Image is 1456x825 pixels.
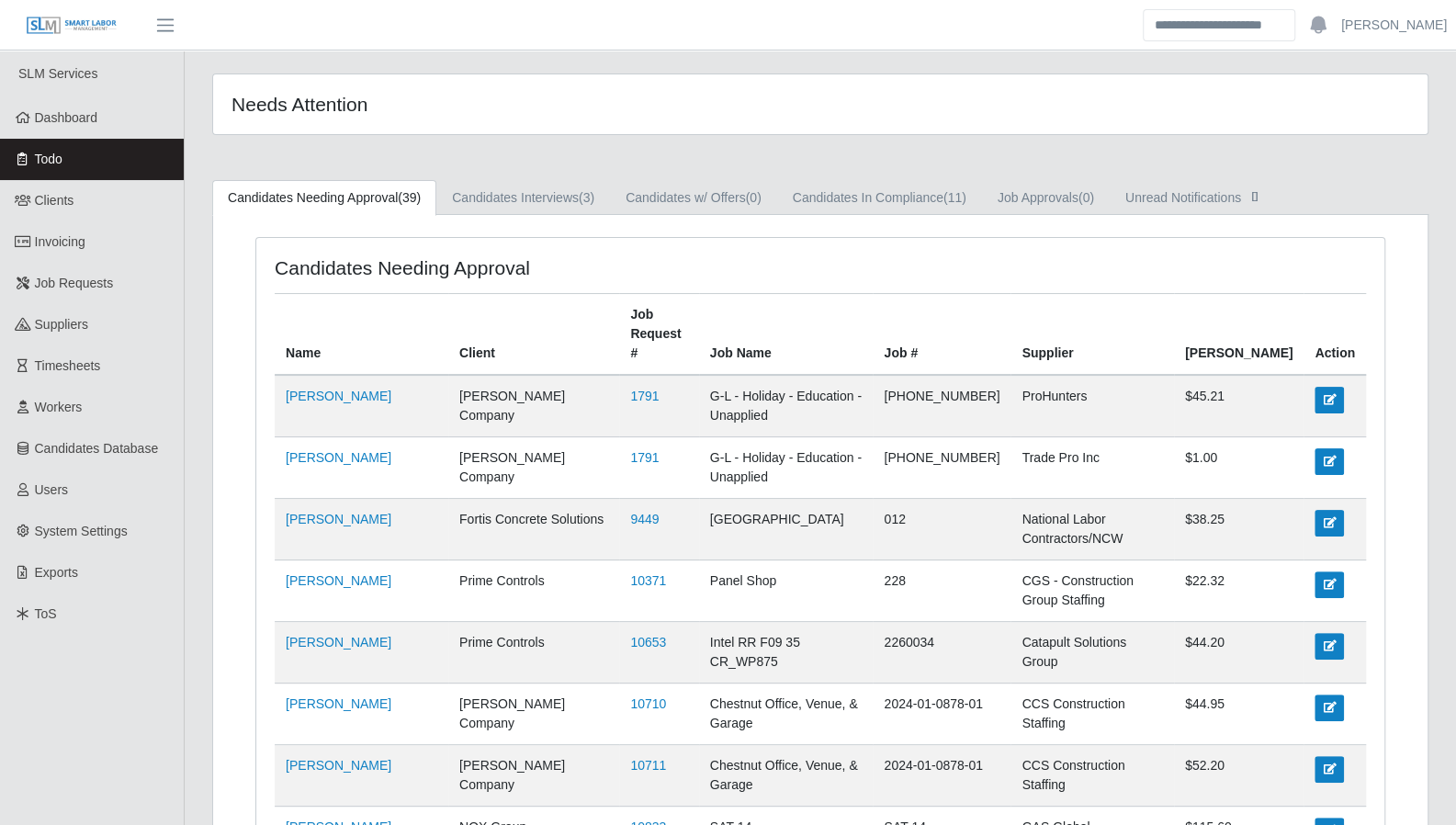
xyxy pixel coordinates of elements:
[1010,560,1173,622] td: CGS - Construction Group Staffing
[630,450,659,465] a: 1791
[436,180,610,216] a: Candidates Interviews
[746,190,762,205] span: (0)
[1110,180,1280,216] a: Unread Notifications
[699,684,874,745] td: Chestnut Office, Venue, & Garage
[873,684,1010,745] td: 2024-01-0878-01
[35,317,88,332] span: Suppliers
[630,389,659,403] a: 1791
[286,573,391,588] a: [PERSON_NAME]
[286,696,391,711] a: [PERSON_NAME]
[1010,375,1173,437] td: ProHunters
[699,745,874,807] td: Chestnut Office, Venue, & Garage
[1010,622,1173,684] td: Catapult Solutions Group
[630,696,666,711] a: 10710
[1304,294,1366,376] th: Action
[699,560,874,622] td: Panel Shop
[873,294,1010,376] th: Job #
[1174,560,1304,622] td: $22.32
[35,524,128,538] span: System Settings
[619,294,698,376] th: Job Request #
[1010,294,1173,376] th: Supplier
[1174,499,1304,560] td: $38.25
[448,622,619,684] td: Prime Controls
[35,234,85,249] span: Invoicing
[26,16,118,36] img: SLM Logo
[699,437,874,499] td: G-L - Holiday - Education - Unapplied
[873,622,1010,684] td: 2260034
[699,499,874,560] td: [GEOGRAPHIC_DATA]
[873,560,1010,622] td: 228
[699,294,874,376] th: Job Name
[943,190,966,205] span: (11)
[699,622,874,684] td: Intel RR F09 35 CR_WP875
[35,110,98,125] span: Dashboard
[275,256,714,279] h4: Candidates Needing Approval
[610,180,777,216] a: Candidates w/ Offers
[1174,622,1304,684] td: $44.20
[873,375,1010,437] td: [PHONE_NUMBER]
[1010,499,1173,560] td: National Labor Contractors/NCW
[35,276,114,290] span: Job Requests
[286,450,391,465] a: [PERSON_NAME]
[35,152,62,166] span: Todo
[1246,188,1264,203] span: []
[1078,190,1094,205] span: (0)
[1143,9,1295,41] input: Search
[448,560,619,622] td: Prime Controls
[1174,684,1304,745] td: $44.95
[1174,375,1304,437] td: $45.21
[1010,684,1173,745] td: CCS Construction Staffing
[35,606,57,621] span: ToS
[35,441,159,456] span: Candidates Database
[286,512,391,526] a: [PERSON_NAME]
[286,635,391,650] a: [PERSON_NAME]
[448,745,619,807] td: [PERSON_NAME] Company
[35,358,101,373] span: Timesheets
[35,400,83,414] span: Workers
[398,190,421,205] span: (39)
[873,745,1010,807] td: 2024-01-0878-01
[777,180,982,216] a: Candidates In Compliance
[286,389,391,403] a: [PERSON_NAME]
[630,758,666,773] a: 10711
[1174,745,1304,807] td: $52.20
[448,684,619,745] td: [PERSON_NAME] Company
[448,437,619,499] td: [PERSON_NAME] Company
[873,437,1010,499] td: [PHONE_NUMBER]
[873,499,1010,560] td: 012
[630,635,666,650] a: 10653
[275,294,448,376] th: Name
[1341,16,1447,35] a: [PERSON_NAME]
[579,190,594,205] span: (3)
[448,294,619,376] th: Client
[630,573,666,588] a: 10371
[1174,437,1304,499] td: $1.00
[699,375,874,437] td: G-L - Holiday - Education - Unapplied
[448,499,619,560] td: Fortis Concrete Solutions
[448,375,619,437] td: [PERSON_NAME] Company
[630,512,659,526] a: 9449
[35,193,74,208] span: Clients
[1174,294,1304,376] th: [PERSON_NAME]
[212,180,436,216] a: Candidates Needing Approval
[35,482,69,497] span: Users
[35,565,78,580] span: Exports
[18,66,97,81] span: SLM Services
[231,93,706,116] h4: Needs Attention
[1010,437,1173,499] td: Trade Pro Inc
[1010,745,1173,807] td: CCS Construction Staffing
[982,180,1110,216] a: Job Approvals
[286,758,391,773] a: [PERSON_NAME]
